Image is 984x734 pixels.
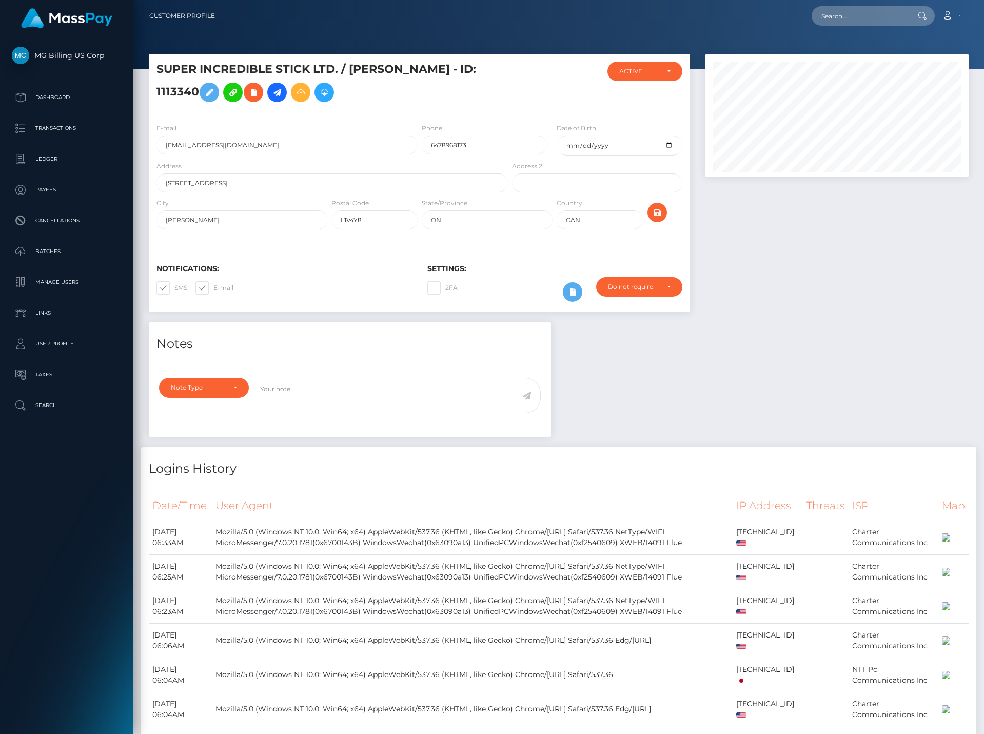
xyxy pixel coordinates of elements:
[942,705,950,713] img: 200x100
[156,124,176,133] label: E-mail
[149,492,212,520] th: Date/Time
[849,554,938,589] td: Charter Communications Inc
[736,575,746,581] img: us.png
[12,244,122,259] p: Batches
[8,393,126,418] a: Search
[8,115,126,141] a: Transactions
[736,712,746,718] img: us.png
[736,609,746,615] img: us.png
[149,589,212,623] td: [DATE] 06:23AM
[8,208,126,234] a: Cancellations
[156,62,502,107] h5: SUPER INCREDIBLE STICK LTD. / [PERSON_NAME] - ID: 1113340
[267,83,287,102] a: Initiate Payout
[171,383,225,392] div: Note Type
[212,692,733,726] td: Mozilla/5.0 (Windows NT 10.0; Win64; x64) AppleWebKit/537.36 (KHTML, like Gecko) Chrome/[URL] Saf...
[512,162,542,171] label: Address 2
[733,692,803,726] td: [TECHNICAL_ID]
[938,492,969,520] th: Map
[619,67,659,75] div: ACTIVE
[607,62,682,81] button: ACTIVE
[149,520,212,554] td: [DATE] 06:33AM
[422,199,467,208] label: State/Province
[12,305,122,321] p: Links
[21,8,112,28] img: MassPay Logo
[12,213,122,228] p: Cancellations
[733,658,803,692] td: [TECHNICAL_ID]
[195,281,233,295] label: E-mail
[159,378,249,397] button: Note Type
[156,264,412,273] h6: Notifications:
[12,275,122,290] p: Manage Users
[557,199,582,208] label: Country
[212,520,733,554] td: Mozilla/5.0 (Windows NT 10.0; Win64; x64) AppleWebKit/537.36 (KHTML, like Gecko) Chrome/[URL] Saf...
[942,671,950,679] img: 200x100
[12,367,122,382] p: Taxes
[736,644,746,649] img: us.png
[812,6,908,26] input: Search...
[212,589,733,623] td: Mozilla/5.0 (Windows NT 10.0; Win64; x64) AppleWebKit/537.36 (KHTML, like Gecko) Chrome/[URL] Saf...
[733,520,803,554] td: [TECHNICAL_ID]
[149,460,969,478] h4: Logins History
[849,520,938,554] td: Charter Communications Inc
[942,533,950,542] img: 200x100
[12,336,122,352] p: User Profile
[8,51,126,60] span: MG Billing US Corp
[212,658,733,692] td: Mozilla/5.0 (Windows NT 10.0; Win64; x64) AppleWebKit/537.36 (KHTML, like Gecko) Chrome/[URL] Saf...
[849,692,938,726] td: Charter Communications Inc
[156,199,169,208] label: City
[849,492,938,520] th: ISP
[149,623,212,658] td: [DATE] 06:06AM
[942,636,950,645] img: 200x100
[8,146,126,172] a: Ledger
[803,492,849,520] th: Threats
[8,300,126,326] a: Links
[12,151,122,167] p: Ledger
[733,623,803,658] td: [TECHNICAL_ID]
[156,335,543,353] h4: Notes
[12,47,29,64] img: MG Billing US Corp
[427,264,683,273] h6: Settings:
[733,554,803,589] td: [TECHNICAL_ID]
[149,5,215,27] a: Customer Profile
[12,398,122,413] p: Search
[12,121,122,136] p: Transactions
[8,85,126,110] a: Dashboard
[849,658,938,692] td: NTT Pc Communications Inc
[12,182,122,198] p: Payees
[8,239,126,264] a: Batches
[149,692,212,726] td: [DATE] 06:04AM
[422,124,442,133] label: Phone
[608,283,659,291] div: Do not require
[736,677,746,684] img: jp.png
[8,269,126,295] a: Manage Users
[212,554,733,589] td: Mozilla/5.0 (Windows NT 10.0; Win64; x64) AppleWebKit/537.36 (KHTML, like Gecko) Chrome/[URL] Saf...
[212,492,733,520] th: User Agent
[733,492,803,520] th: IP Address
[212,623,733,658] td: Mozilla/5.0 (Windows NT 10.0; Win64; x64) AppleWebKit/537.36 (KHTML, like Gecko) Chrome/[URL] Saf...
[733,589,803,623] td: [TECHNICAL_ID]
[149,554,212,589] td: [DATE] 06:25AM
[942,602,950,610] img: 200x100
[149,658,212,692] td: [DATE] 06:04AM
[942,568,950,576] img: 200x100
[12,90,122,105] p: Dashboard
[427,281,458,295] label: 2FA
[331,199,369,208] label: Postal Code
[8,331,126,357] a: User Profile
[156,281,187,295] label: SMS
[8,362,126,388] a: Taxes
[849,623,938,658] td: Charter Communications Inc
[849,589,938,623] td: Charter Communications Inc
[156,162,182,171] label: Address
[736,540,746,546] img: us.png
[557,124,596,133] label: Date of Birth
[596,277,682,297] button: Do not require
[8,177,126,203] a: Payees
